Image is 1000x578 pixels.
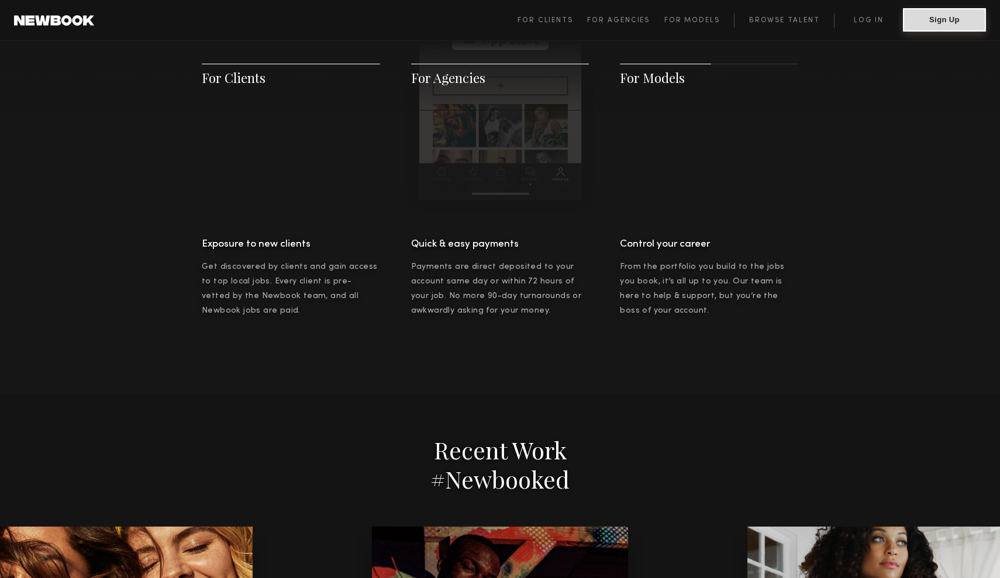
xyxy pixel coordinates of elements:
[834,13,903,27] a: Log in
[202,236,380,253] h4: Exposure to new clients
[664,17,720,24] span: For Models
[202,263,377,314] span: Get discovered by clients and gain access to top local jobs. Every client is pre-vetted by the Ne...
[411,263,582,314] span: Payments are direct deposited to your account same day or within 72 hours of your job. No more 90...
[620,263,784,314] span: From the portfolio you build to the jobs you book, it’s all up to you. Our team is here to help &...
[202,69,265,86] a: For Clients
[620,69,685,86] a: For Models
[411,236,589,253] h4: Quick & easy payments
[518,17,573,24] span: For Clients
[346,435,654,494] h2: Recent Work #Newbooked
[664,13,735,27] a: For Models
[734,13,834,27] a: Browse Talent
[903,8,986,32] button: Sign Up
[587,17,650,24] span: For Agencies
[587,13,664,27] a: For Agencies
[620,236,798,253] h4: Control your career
[411,69,485,86] a: For Agencies
[518,13,587,27] a: For Clients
